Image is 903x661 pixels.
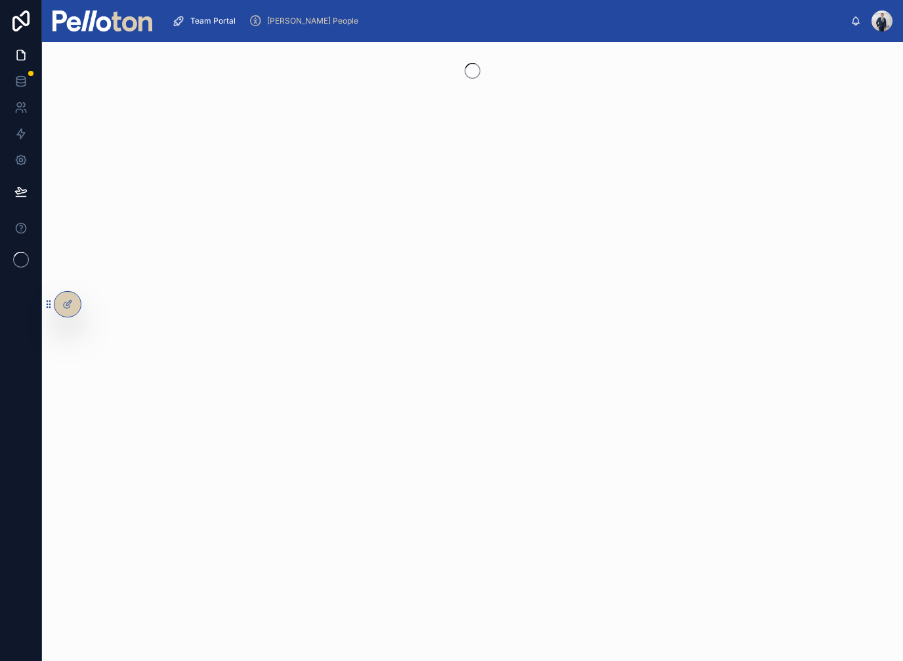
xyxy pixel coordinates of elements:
[52,10,152,31] img: App logo
[245,9,367,33] a: [PERSON_NAME] People
[163,7,850,35] div: scrollable content
[267,16,358,26] span: [PERSON_NAME] People
[190,16,236,26] span: Team Portal
[168,9,245,33] a: Team Portal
